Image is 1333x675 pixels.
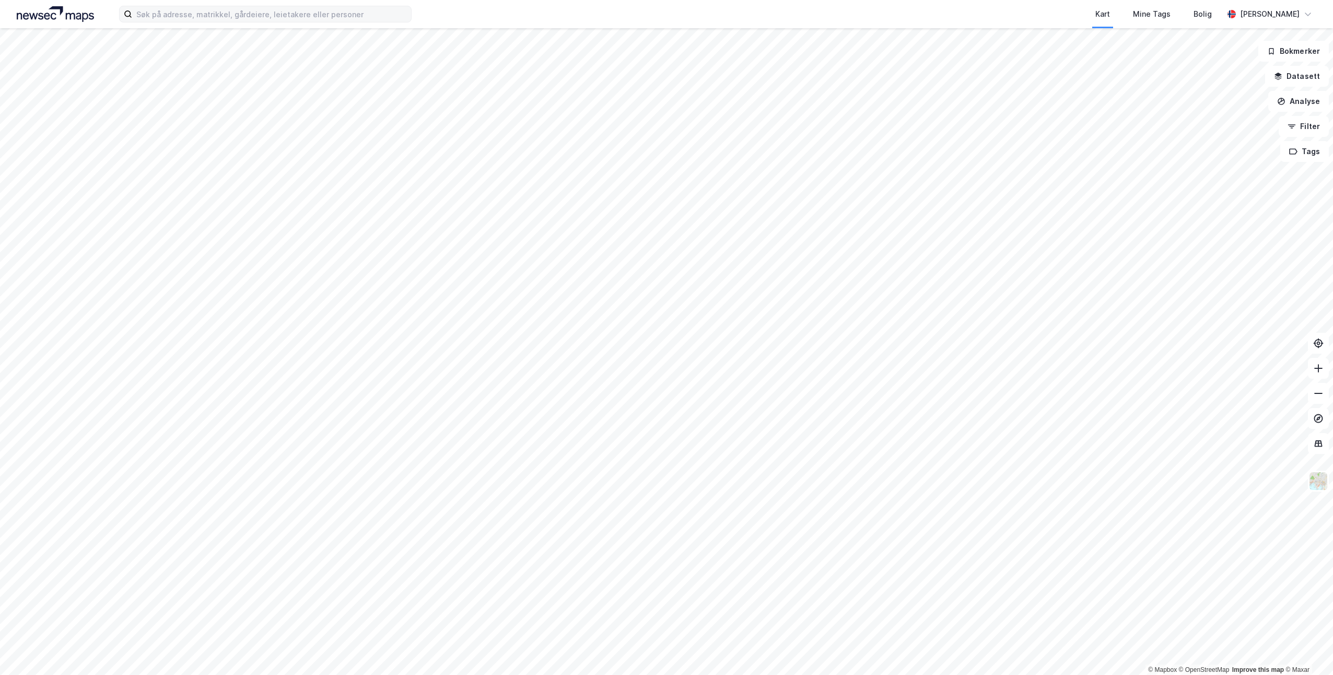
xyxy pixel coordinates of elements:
[1194,8,1212,20] div: Bolig
[1179,666,1230,673] a: OpenStreetMap
[132,6,411,22] input: Søk på adresse, matrikkel, gårdeiere, leietakere eller personer
[1258,41,1329,62] button: Bokmerker
[17,6,94,22] img: logo.a4113a55bc3d86da70a041830d287a7e.svg
[1133,8,1171,20] div: Mine Tags
[1265,66,1329,87] button: Datasett
[1281,625,1333,675] iframe: Chat Widget
[1268,91,1329,112] button: Analyse
[1280,141,1329,162] button: Tags
[1148,666,1177,673] a: Mapbox
[1095,8,1110,20] div: Kart
[1308,471,1328,491] img: Z
[1232,666,1284,673] a: Improve this map
[1240,8,1300,20] div: [PERSON_NAME]
[1279,116,1329,137] button: Filter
